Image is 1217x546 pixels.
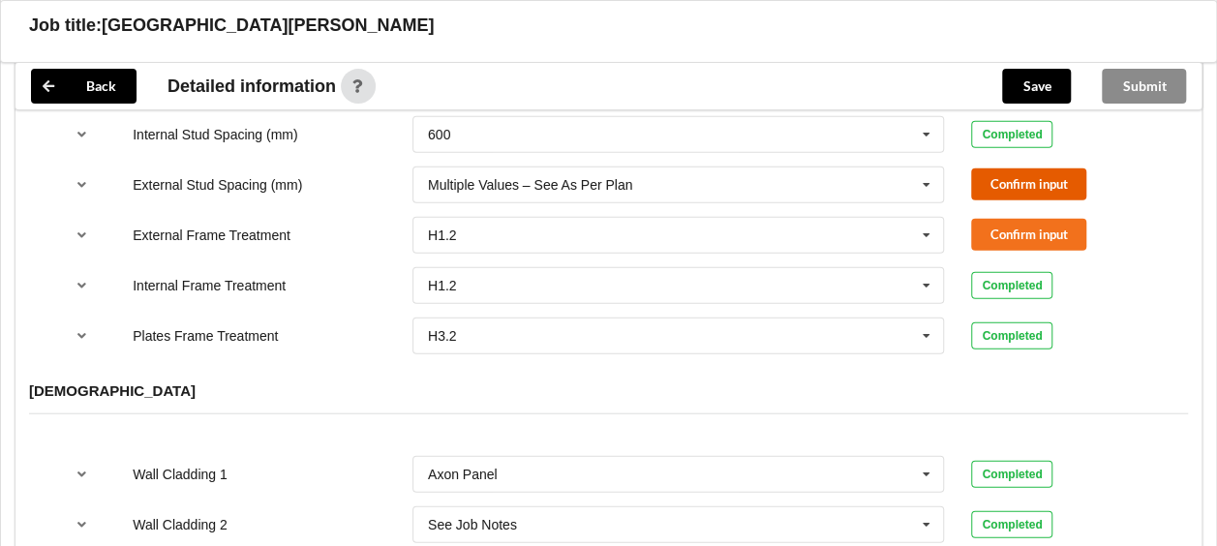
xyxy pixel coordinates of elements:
div: H3.2 [428,329,457,343]
label: Wall Cladding 2 [133,517,228,532]
button: Save [1002,69,1071,104]
label: Wall Cladding 1 [133,467,228,482]
div: Completed [971,461,1052,488]
button: reference-toggle [63,318,101,353]
label: Plates Frame Treatment [133,328,278,344]
label: Internal Frame Treatment [133,278,286,293]
div: Completed [971,511,1052,538]
div: Multiple Values – See As Per Plan [428,178,632,192]
button: Confirm input [971,168,1086,200]
h3: Job title: [29,15,102,37]
button: Back [31,69,137,104]
div: Completed [971,272,1052,299]
div: Axon Panel [428,468,498,481]
button: reference-toggle [63,117,101,152]
button: Confirm input [971,219,1086,251]
div: H1.2 [428,279,457,292]
span: Detailed information [167,77,336,95]
label: External Stud Spacing (mm) [133,177,302,193]
div: See Job Notes [428,518,517,531]
button: reference-toggle [63,167,101,202]
div: 600 [428,128,450,141]
button: reference-toggle [63,457,101,492]
label: External Frame Treatment [133,227,290,243]
button: reference-toggle [63,268,101,303]
div: Completed [971,121,1052,148]
button: reference-toggle [63,218,101,253]
label: Internal Stud Spacing (mm) [133,127,297,142]
div: Completed [971,322,1052,349]
div: H1.2 [428,228,457,242]
h3: [GEOGRAPHIC_DATA][PERSON_NAME] [102,15,434,37]
h4: [DEMOGRAPHIC_DATA] [29,381,1188,400]
button: reference-toggle [63,507,101,542]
